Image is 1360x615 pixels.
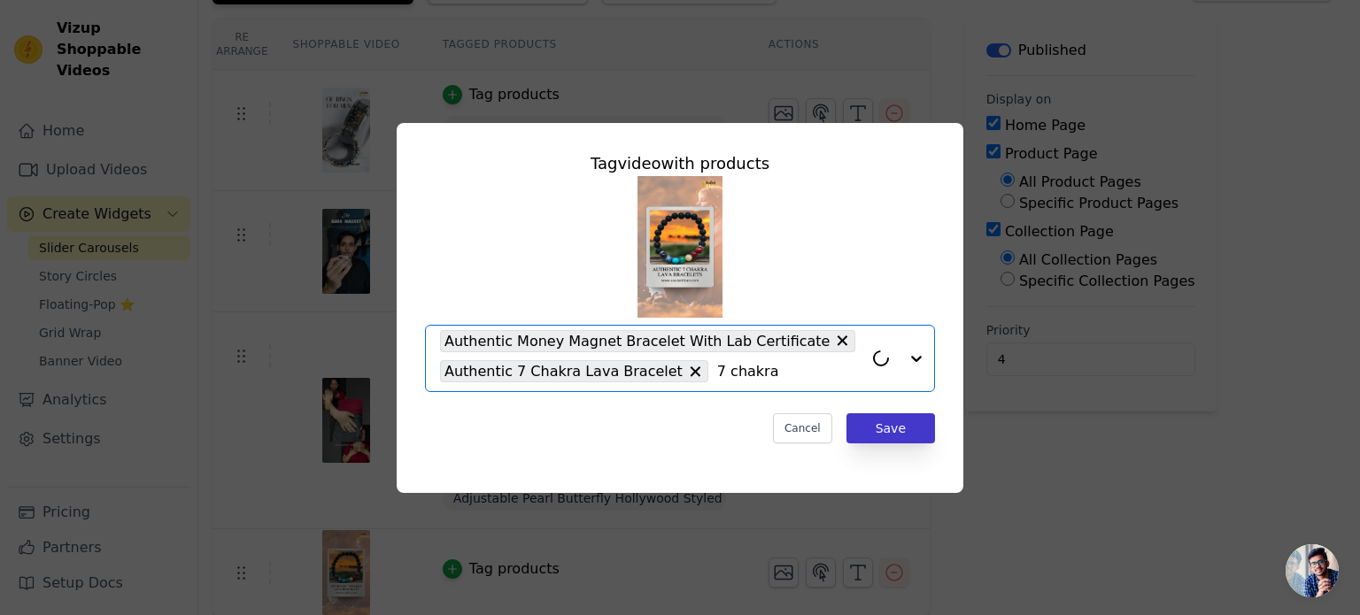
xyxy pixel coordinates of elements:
button: Save [846,413,935,443]
div: Tag video with products [425,151,935,176]
span: Authentic Money Magnet Bracelet With Lab Certificate [444,330,830,352]
img: reel-preview-jjduba-ga.myshopify.com-3656720184268156712_61153425094.jpeg [637,176,722,318]
span: Authentic 7 Chakra Lava Bracelet [444,360,683,382]
button: Cancel [773,413,832,443]
a: Open chat [1286,544,1339,597]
